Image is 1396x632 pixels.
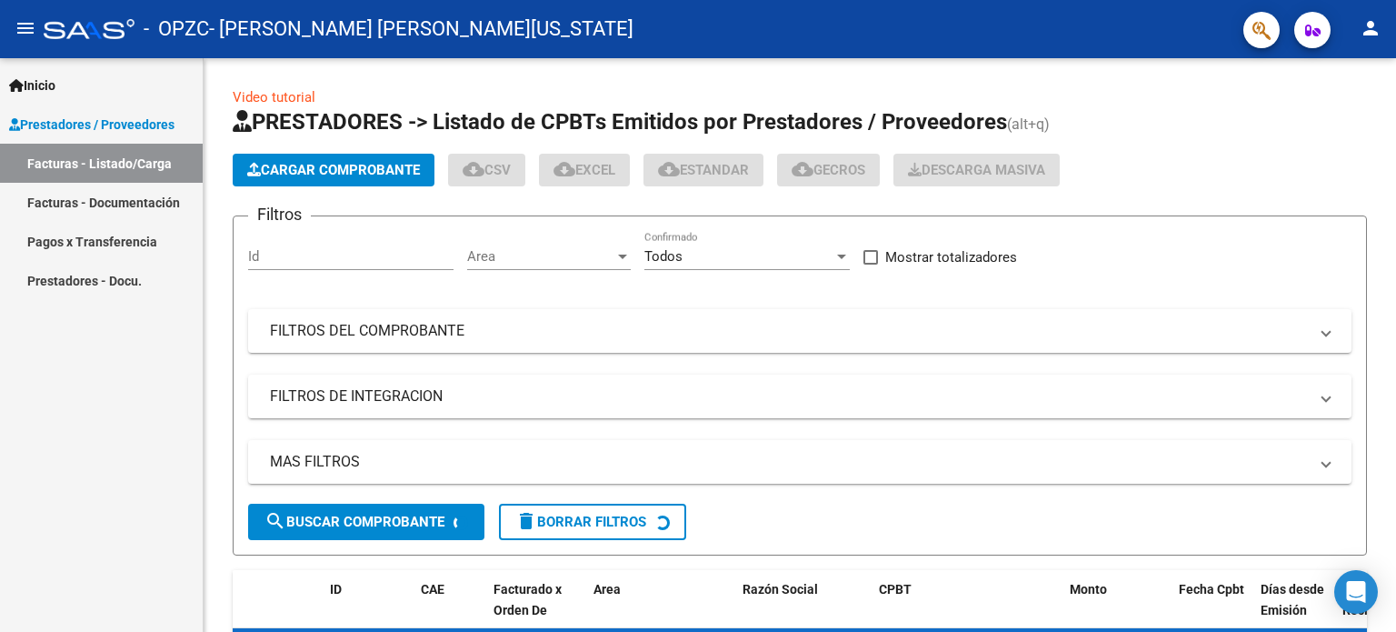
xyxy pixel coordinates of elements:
[233,154,434,186] button: Cargar Comprobante
[777,154,880,186] button: Gecros
[264,510,286,532] mat-icon: search
[792,162,865,178] span: Gecros
[233,109,1007,135] span: PRESTADORES -> Listado de CPBTs Emitidos por Prestadores / Proveedores
[247,162,420,178] span: Cargar Comprobante
[658,162,749,178] span: Estandar
[209,9,633,49] span: - [PERSON_NAME] [PERSON_NAME][US_STATE]
[463,162,511,178] span: CSV
[1334,570,1378,614] div: Open Intercom Messenger
[499,504,686,540] button: Borrar Filtros
[9,115,174,135] span: Prestadores / Proveedores
[270,452,1308,472] mat-panel-title: MAS FILTROS
[515,510,537,532] mat-icon: delete
[15,17,36,39] mat-icon: menu
[233,89,315,105] a: Video tutorial
[9,75,55,95] span: Inicio
[1070,582,1107,597] span: Monto
[553,162,615,178] span: EXCEL
[248,309,1351,353] mat-expansion-panel-header: FILTROS DEL COMPROBANTE
[643,154,763,186] button: Estandar
[248,375,1351,418] mat-expansion-panel-header: FILTROS DE INTEGRACION
[743,582,818,597] span: Razón Social
[644,248,683,265] span: Todos
[593,582,621,597] span: Area
[463,158,484,180] mat-icon: cloud_download
[879,582,912,597] span: CPBT
[1179,582,1244,597] span: Fecha Cpbt
[1007,115,1050,133] span: (alt+q)
[893,154,1060,186] button: Descarga Masiva
[1360,17,1381,39] mat-icon: person
[264,514,444,530] span: Buscar Comprobante
[792,158,813,180] mat-icon: cloud_download
[494,582,562,617] span: Facturado x Orden De
[553,158,575,180] mat-icon: cloud_download
[270,321,1308,341] mat-panel-title: FILTROS DEL COMPROBANTE
[144,9,209,49] span: - OPZC
[248,504,484,540] button: Buscar Comprobante
[330,582,342,597] span: ID
[1342,582,1393,617] span: Fecha Recibido
[467,248,614,265] span: Area
[515,514,646,530] span: Borrar Filtros
[421,582,444,597] span: CAE
[885,246,1017,268] span: Mostrar totalizadores
[448,154,525,186] button: CSV
[248,202,311,227] h3: Filtros
[248,440,1351,484] mat-expansion-panel-header: MAS FILTROS
[908,162,1045,178] span: Descarga Masiva
[893,154,1060,186] app-download-masive: Descarga masiva de comprobantes (adjuntos)
[658,158,680,180] mat-icon: cloud_download
[1261,582,1324,617] span: Días desde Emisión
[539,154,630,186] button: EXCEL
[270,386,1308,406] mat-panel-title: FILTROS DE INTEGRACION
